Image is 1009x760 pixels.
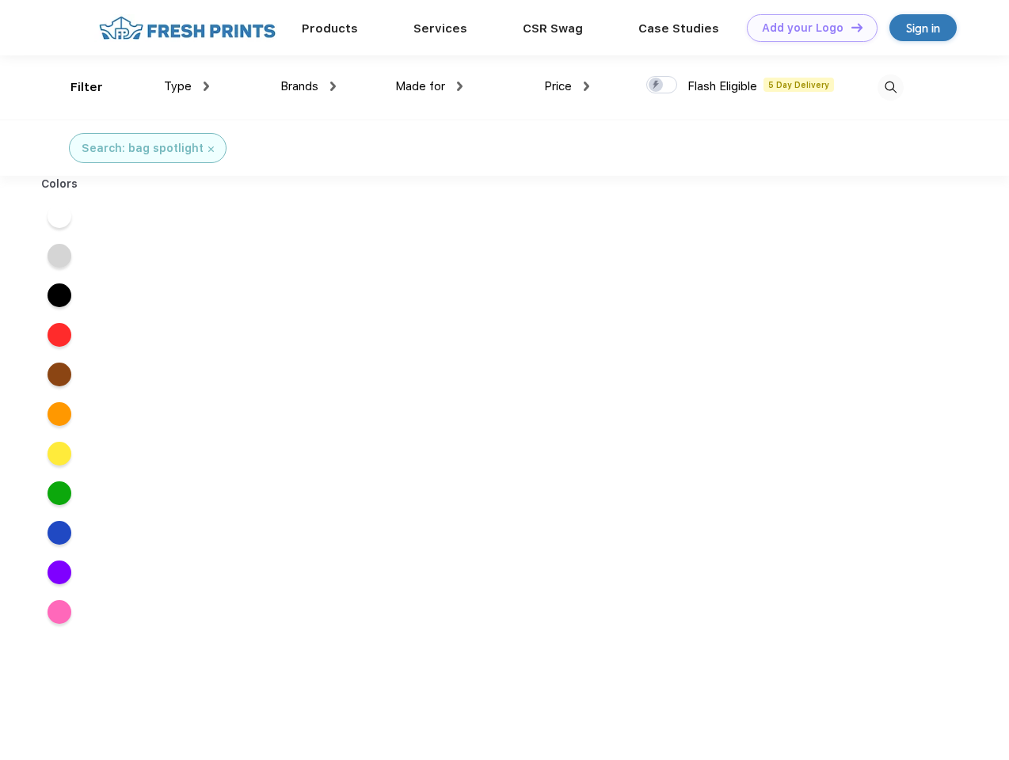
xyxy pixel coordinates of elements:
[395,79,445,93] span: Made for
[94,14,280,42] img: fo%20logo%202.webp
[544,79,572,93] span: Price
[70,78,103,97] div: Filter
[204,82,209,91] img: dropdown.png
[878,74,904,101] img: desktop_search.svg
[889,14,957,41] a: Sign in
[762,21,843,35] div: Add your Logo
[302,21,358,36] a: Products
[457,82,463,91] img: dropdown.png
[687,79,757,93] span: Flash Eligible
[763,78,834,92] span: 5 Day Delivery
[29,176,90,192] div: Colors
[208,146,214,152] img: filter_cancel.svg
[584,82,589,91] img: dropdown.png
[164,79,192,93] span: Type
[280,79,318,93] span: Brands
[330,82,336,91] img: dropdown.png
[906,19,940,37] div: Sign in
[851,23,862,32] img: DT
[82,140,204,157] div: Search: bag spotlight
